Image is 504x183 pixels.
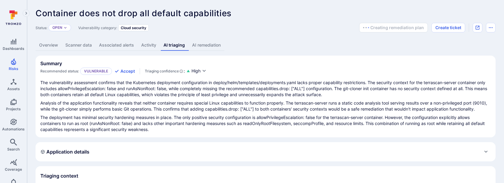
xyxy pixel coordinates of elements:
span: Vulnerability category: [78,26,117,30]
button: Expand navigation menu [23,10,30,17]
span: Assets [7,87,20,91]
span: Recommended status: [40,69,79,73]
span: Triaging confidence [145,68,179,74]
img: Loading... [363,27,369,28]
h2: Application details [40,149,89,155]
p: The vulnerability assessment confirms that the Kubernetes deployment configuration in deploy/helm... [40,80,491,98]
span: Risks [9,66,18,71]
a: Associated alerts [95,40,138,51]
button: Options menu [486,23,496,32]
span: Status: [36,26,47,30]
button: Creating remediation plan [359,23,428,32]
div: Vulnerability tabs [36,40,496,51]
span: Coverage [5,167,22,172]
p: Vulnerable [80,68,112,75]
a: AI remediation [188,40,224,51]
a: Scanner data [62,40,95,51]
button: Expand dropdown [64,26,67,29]
div: : [145,68,185,74]
a: Activity [138,40,160,51]
h2: Summary [40,60,62,66]
p: Analysis of the application functionality reveals that neither container requires special Linux c... [40,100,491,112]
div: Open original issue [473,23,482,32]
span: Search [7,147,20,151]
button: High [191,68,207,74]
button: Accept [114,68,135,74]
span: Projects [6,107,21,111]
a: AI triaging [160,40,188,51]
svg: AI Triaging Agent self-evaluates the confidence behind recommended status based on the depth and ... [179,68,183,74]
i: Expand navigation menu [24,11,28,16]
span: High [191,68,201,74]
button: Create ticket [431,23,465,32]
div: Cloud security [118,24,149,31]
h2: Triaging context [40,173,78,179]
span: Container does not drop all default capabilities [36,8,232,18]
p: The deployment has minimal security hardening measures in place. The only positive security confi... [40,114,491,133]
span: Automations [2,127,25,131]
button: Open [52,25,62,30]
span: Dashboards [3,46,24,51]
a: Overview [36,40,62,51]
div: Expand [36,142,496,161]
